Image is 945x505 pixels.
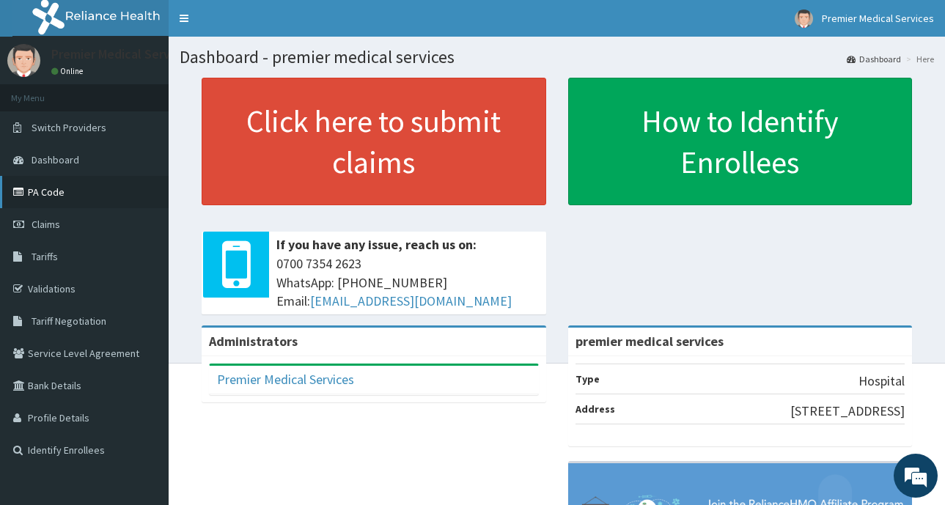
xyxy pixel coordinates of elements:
[790,402,905,421] p: [STREET_ADDRESS]
[32,121,106,134] span: Switch Providers
[276,236,477,253] b: If you have any issue, reach us on:
[568,78,913,205] a: How to Identify Enrollees
[7,344,279,395] textarea: Type your message and hit 'Enter'
[822,12,934,25] span: Premier Medical Services
[310,292,512,309] a: [EMAIL_ADDRESS][DOMAIN_NAME]
[27,73,59,110] img: d_794563401_company_1708531726252_794563401
[276,254,539,311] span: 0700 7354 2623 WhatsApp: [PHONE_NUMBER] Email:
[795,10,813,28] img: User Image
[858,372,905,391] p: Hospital
[202,78,546,205] a: Click here to submit claims
[51,66,87,76] a: Online
[209,333,298,350] b: Administrators
[180,48,934,67] h1: Dashboard - premier medical services
[576,402,615,416] b: Address
[32,250,58,263] span: Tariffs
[576,333,724,350] strong: premier medical services
[576,372,600,386] b: Type
[7,44,40,77] img: User Image
[76,82,246,101] div: Chat with us now
[902,53,934,65] li: Here
[32,153,79,166] span: Dashboard
[51,48,193,61] p: Premier Medical Services
[217,371,354,388] a: Premier Medical Services
[847,53,901,65] a: Dashboard
[32,218,60,231] span: Claims
[32,314,106,328] span: Tariff Negotiation
[85,156,202,304] span: We're online!
[240,7,276,43] div: Minimize live chat window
